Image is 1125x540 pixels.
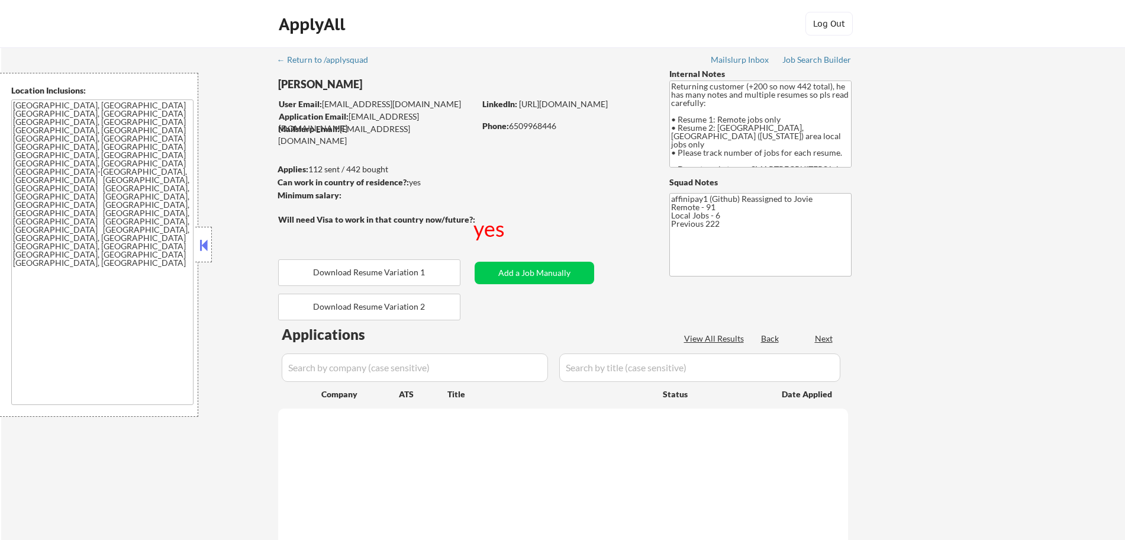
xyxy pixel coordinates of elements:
div: Status [663,383,765,404]
strong: Phone: [482,121,509,131]
div: ATS [399,388,447,400]
div: Company [321,388,399,400]
a: Mailslurp Inbox [711,55,770,67]
div: [PERSON_NAME] [278,77,521,92]
div: ApplyAll [279,14,349,34]
div: View All Results [684,333,747,345]
div: 6509968446 [482,120,650,132]
strong: User Email: [279,99,322,109]
strong: Will need Visa to work in that country now/future?: [278,214,475,224]
div: Applications [282,327,399,342]
button: Download Resume Variation 2 [278,294,460,320]
div: 112 sent / 442 bought [278,163,475,175]
input: Search by title (case sensitive) [559,353,840,382]
a: ← Return to /applysquad [277,55,379,67]
button: Download Resume Variation 1 [278,259,460,286]
div: Location Inclusions: [11,85,194,97]
div: Next [815,333,834,345]
div: Internal Notes [669,68,852,80]
strong: Applies: [278,164,308,174]
div: Date Applied [782,388,834,400]
button: Log Out [805,12,853,36]
div: Title [447,388,652,400]
strong: LinkedIn: [482,99,517,109]
strong: Mailslurp Email: [278,124,340,134]
strong: Can work in country of residence?: [278,177,409,187]
div: Back [761,333,780,345]
div: [EMAIL_ADDRESS][DOMAIN_NAME] [279,111,475,134]
div: [EMAIL_ADDRESS][DOMAIN_NAME] [279,98,475,110]
div: ← Return to /applysquad [277,56,379,64]
div: Mailslurp Inbox [711,56,770,64]
strong: Minimum salary: [278,190,341,200]
input: Search by company (case sensitive) [282,353,548,382]
button: Add a Job Manually [475,262,594,284]
a: Job Search Builder [782,55,852,67]
a: [URL][DOMAIN_NAME] [519,99,608,109]
div: yes [278,176,471,188]
strong: Application Email: [279,111,349,121]
div: Squad Notes [669,176,852,188]
div: yes [473,214,507,243]
div: [EMAIL_ADDRESS][DOMAIN_NAME] [278,123,475,146]
div: Job Search Builder [782,56,852,64]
